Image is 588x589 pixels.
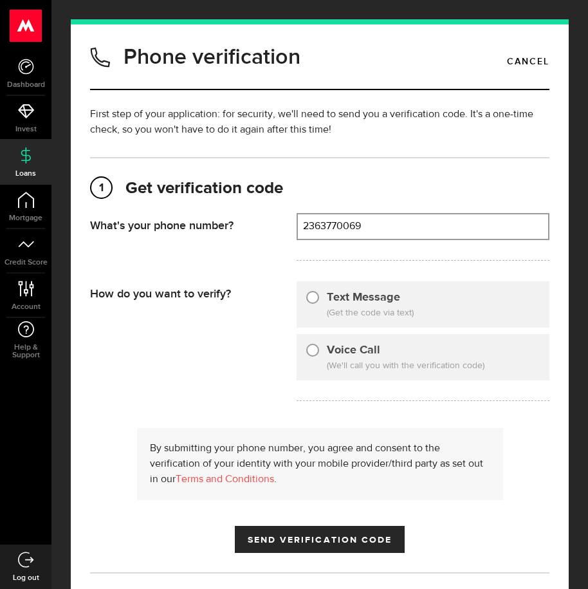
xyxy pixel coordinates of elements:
button: Open LiveChat chat widget [10,5,49,44]
a: Cancel [507,51,549,73]
div: What's your phone number? [90,213,297,233]
input: Voice Call [306,342,319,355]
button: Send Verification Code [235,526,405,553]
span: (We'll call you with the verification code) [327,359,540,373]
label: Text Message [327,289,400,306]
span: Send Verification Code [248,536,392,545]
div: By submitting your phone number, you agree and consent to the verification of your identity with ... [137,428,503,500]
span: 1 [91,178,111,198]
p: First step of your application: for security, we'll need to send you a verification code. It's a ... [90,107,549,138]
input: Text Message [306,289,319,302]
a: Terms and Conditions [176,474,274,485]
span: (Get the code via text) [327,306,540,320]
div: How do you want to verify? [90,281,297,301]
h2: Get verification code [90,178,549,200]
label: Voice Call [327,342,380,359]
h1: Phone verification [124,41,300,74]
